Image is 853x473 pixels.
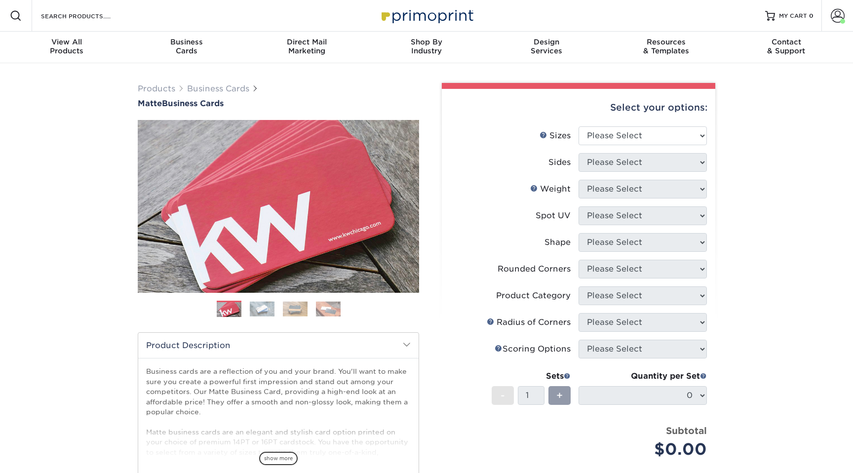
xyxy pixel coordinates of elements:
div: Shape [544,236,571,248]
span: + [556,388,563,403]
a: Products [138,84,175,93]
strong: Subtotal [666,425,707,436]
div: Services [486,38,606,55]
div: Radius of Corners [487,316,571,328]
a: BusinessCards [127,32,247,63]
div: Product Category [496,290,571,302]
span: MY CART [779,12,807,20]
span: - [501,388,505,403]
img: Business Cards 01 [217,297,241,322]
div: Sizes [540,130,571,142]
span: Design [486,38,606,46]
img: Business Cards 03 [283,301,308,316]
a: Resources& Templates [606,32,726,63]
div: Spot UV [536,210,571,222]
span: Contact [726,38,846,46]
img: Business Cards 02 [250,301,274,316]
div: Sides [548,157,571,168]
div: Scoring Options [495,343,571,355]
div: Products [7,38,127,55]
span: 0 [809,12,814,19]
div: Marketing [247,38,367,55]
a: MatteBusiness Cards [138,99,419,108]
span: Direct Mail [247,38,367,46]
div: & Support [726,38,846,55]
h1: Business Cards [138,99,419,108]
div: $0.00 [586,437,707,461]
div: Cards [127,38,247,55]
div: Select your options: [450,89,707,126]
span: Resources [606,38,726,46]
img: Matte 01 [138,66,419,347]
span: View All [7,38,127,46]
div: Industry [367,38,487,55]
span: show more [259,452,298,465]
span: Business [127,38,247,46]
div: & Templates [606,38,726,55]
a: Business Cards [187,84,249,93]
div: Sets [492,370,571,382]
a: View AllProducts [7,32,127,63]
div: Weight [530,183,571,195]
span: Matte [138,99,162,108]
div: Rounded Corners [498,263,571,275]
a: Contact& Support [726,32,846,63]
a: Direct MailMarketing [247,32,367,63]
h2: Product Description [138,333,419,358]
img: Primoprint [377,5,476,26]
input: SEARCH PRODUCTS..... [40,10,136,22]
a: DesignServices [486,32,606,63]
div: Quantity per Set [579,370,707,382]
img: Business Cards 04 [316,301,341,316]
span: Shop By [367,38,487,46]
a: Shop ByIndustry [367,32,487,63]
